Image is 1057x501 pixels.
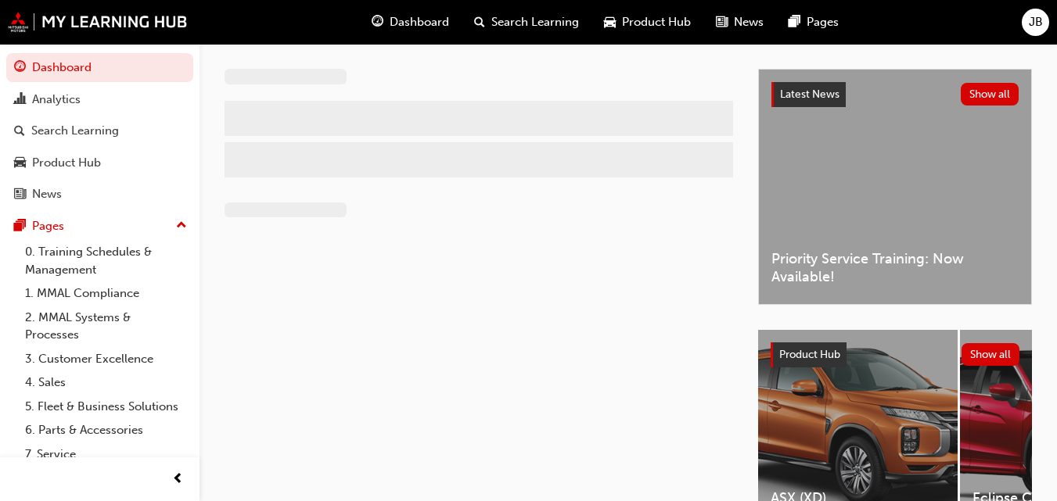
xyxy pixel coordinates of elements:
[19,442,193,467] a: 7. Service
[19,347,193,371] a: 3. Customer Excellence
[14,220,26,234] span: pages-icon
[6,212,193,241] button: Pages
[19,281,193,306] a: 1. MMAL Compliance
[734,13,764,31] span: News
[703,6,776,38] a: news-iconNews
[19,418,193,442] a: 6. Parts & Accessories
[779,348,840,361] span: Product Hub
[19,306,193,347] a: 2. MMAL Systems & Processes
[14,156,26,170] span: car-icon
[31,122,119,140] div: Search Learning
[176,216,187,236] span: up-icon
[19,240,193,281] a: 0. Training Schedules & Management
[1029,13,1043,31] span: JB
[780,88,839,101] span: Latest News
[390,13,449,31] span: Dashboard
[14,188,26,202] span: news-icon
[591,6,703,38] a: car-iconProduct Hub
[359,6,462,38] a: guage-iconDashboard
[771,82,1019,107] a: Latest NewsShow all
[32,154,101,172] div: Product Hub
[6,85,193,114] a: Analytics
[961,83,1019,106] button: Show all
[6,149,193,177] a: Product Hub
[771,250,1019,285] span: Priority Service Training: Now Available!
[172,470,184,489] span: prev-icon
[1022,9,1049,36] button: JB
[19,395,193,419] a: 5. Fleet & Business Solutions
[6,116,193,145] a: Search Learning
[14,93,26,107] span: chart-icon
[771,342,1019,367] a: Product HubShow all
[462,6,591,38] a: search-iconSearch Learning
[758,69,1032,305] a: Latest NewsShow allPriority Service Training: Now Available!
[474,13,485,32] span: search-icon
[6,50,193,212] button: DashboardAnalyticsSearch LearningProduct HubNews
[372,13,383,32] span: guage-icon
[32,185,62,203] div: News
[491,13,579,31] span: Search Learning
[8,12,188,32] img: mmal
[789,13,800,32] span: pages-icon
[962,343,1020,366] button: Show all
[32,217,64,235] div: Pages
[6,180,193,209] a: News
[6,53,193,82] a: Dashboard
[14,61,26,75] span: guage-icon
[622,13,691,31] span: Product Hub
[604,13,616,32] span: car-icon
[14,124,25,138] span: search-icon
[19,370,193,395] a: 4. Sales
[807,13,839,31] span: Pages
[32,91,81,109] div: Analytics
[716,13,728,32] span: news-icon
[776,6,851,38] a: pages-iconPages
